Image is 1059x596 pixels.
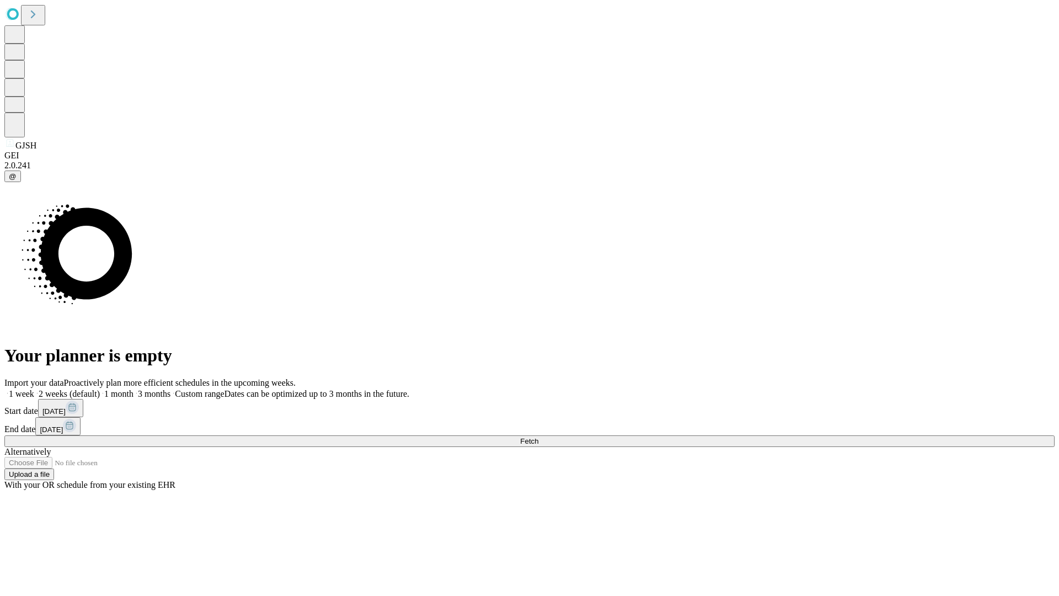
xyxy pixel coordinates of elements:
span: Proactively plan more efficient schedules in the upcoming weeks. [64,378,296,387]
button: Fetch [4,435,1055,447]
button: Upload a file [4,469,54,480]
span: Import your data [4,378,64,387]
div: End date [4,417,1055,435]
button: [DATE] [35,417,81,435]
span: [DATE] [42,407,66,416]
span: Custom range [175,389,224,398]
span: 1 month [104,389,133,398]
div: GEI [4,151,1055,161]
span: @ [9,172,17,180]
span: Fetch [520,437,538,445]
div: 2.0.241 [4,161,1055,171]
h1: Your planner is empty [4,345,1055,366]
span: Alternatively [4,447,51,456]
button: @ [4,171,21,182]
span: 1 week [9,389,34,398]
span: With your OR schedule from your existing EHR [4,480,175,489]
span: GJSH [15,141,36,150]
span: 2 weeks (default) [39,389,100,398]
div: Start date [4,399,1055,417]
span: Dates can be optimized up to 3 months in the future. [224,389,409,398]
span: 3 months [138,389,170,398]
button: [DATE] [38,399,83,417]
span: [DATE] [40,425,63,434]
